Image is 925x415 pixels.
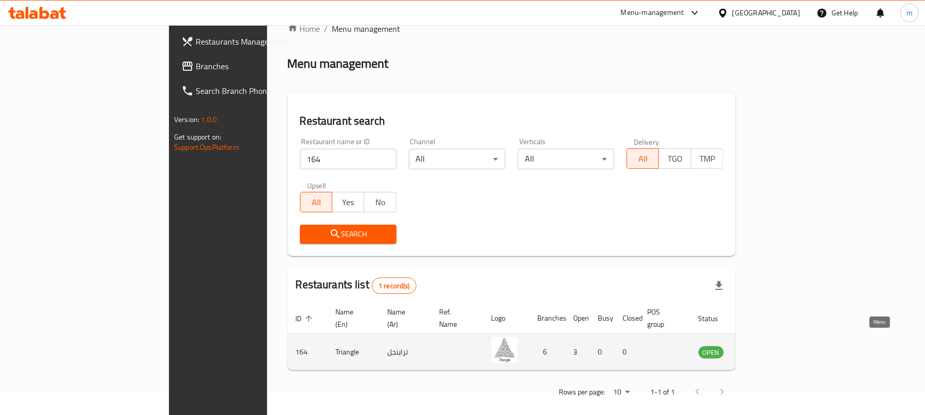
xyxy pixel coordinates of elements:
[483,303,530,334] th: Logo
[691,148,723,169] button: TMP
[300,149,397,169] input: Search for restaurant name or ID..
[296,312,315,325] span: ID
[518,149,614,169] div: All
[627,148,659,169] button: All
[707,273,731,298] div: Export file
[530,334,565,370] td: 6
[174,113,199,126] span: Version:
[332,192,364,212] button: Yes
[174,141,239,154] a: Support.OpsPlatform
[615,334,639,370] td: 0
[173,54,324,78] a: Branches
[364,192,396,212] button: No
[695,151,719,166] span: TMP
[328,334,380,370] td: Triangle
[663,151,687,166] span: TGO
[305,195,328,210] span: All
[196,85,315,97] span: Search Branch Phone
[174,130,221,144] span: Get support on:
[907,7,913,18] span: m
[699,312,732,325] span: Status
[196,35,315,48] span: Restaurants Management
[609,385,634,400] div: Rows per page:
[631,151,655,166] span: All
[648,306,678,330] span: POS group
[336,306,367,330] span: Name (En)
[300,192,332,212] button: All
[634,138,659,145] label: Delivery
[336,195,360,210] span: Yes
[440,306,471,330] span: Ref. Name
[650,386,675,399] p: 1-1 of 1
[300,113,723,129] h2: Restaurant search
[372,281,416,291] span: 1 record(s)
[492,337,517,363] img: Triangle
[658,148,691,169] button: TGO
[308,228,388,241] span: Search
[288,23,735,35] nav: breadcrumb
[325,23,328,35] li: /
[559,386,605,399] p: Rows per page:
[565,334,590,370] td: 3
[590,334,615,370] td: 0
[380,334,431,370] td: تراينجل
[288,303,780,370] table: enhanced table
[307,182,326,189] label: Upsell
[288,55,389,72] h2: Menu management
[173,78,324,103] a: Search Branch Phone
[409,149,505,169] div: All
[699,347,724,359] span: OPEN
[368,195,392,210] span: No
[615,303,639,334] th: Closed
[173,29,324,54] a: Restaurants Management
[621,7,684,19] div: Menu-management
[388,306,419,330] span: Name (Ar)
[372,278,417,294] div: Total records count
[530,303,565,334] th: Branches
[201,113,217,126] span: 1.0.0
[332,23,401,35] span: Menu management
[196,60,315,72] span: Branches
[300,225,397,244] button: Search
[565,303,590,334] th: Open
[732,7,800,18] div: [GEOGRAPHIC_DATA]
[296,277,417,294] h2: Restaurants list
[590,303,615,334] th: Busy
